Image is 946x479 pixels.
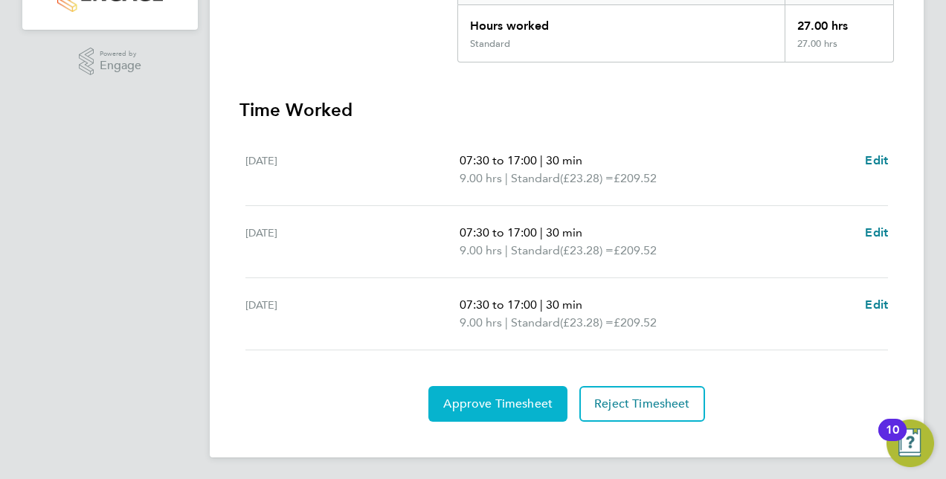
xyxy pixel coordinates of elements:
[865,224,888,242] a: Edit
[865,153,888,167] span: Edit
[443,396,553,411] span: Approve Timesheet
[100,48,141,60] span: Powered by
[460,298,537,312] span: 07:30 to 17:00
[505,171,508,185] span: |
[886,430,899,449] div: 10
[579,386,705,422] button: Reject Timesheet
[505,315,508,329] span: |
[865,225,888,239] span: Edit
[100,60,141,72] span: Engage
[594,396,690,411] span: Reject Timesheet
[614,315,657,329] span: £209.52
[460,315,502,329] span: 9.00 hrs
[614,171,657,185] span: £209.52
[245,296,460,332] div: [DATE]
[560,171,614,185] span: (£23.28) =
[460,225,537,239] span: 07:30 to 17:00
[245,224,460,260] div: [DATE]
[865,298,888,312] span: Edit
[560,315,614,329] span: (£23.28) =
[460,171,502,185] span: 9.00 hrs
[428,386,567,422] button: Approve Timesheet
[560,243,614,257] span: (£23.28) =
[511,170,560,187] span: Standard
[540,225,543,239] span: |
[865,296,888,314] a: Edit
[460,243,502,257] span: 9.00 hrs
[79,48,142,76] a: Powered byEngage
[239,98,894,122] h3: Time Worked
[785,5,893,38] div: 27.00 hrs
[546,298,582,312] span: 30 min
[245,152,460,187] div: [DATE]
[546,225,582,239] span: 30 min
[470,38,510,50] div: Standard
[540,153,543,167] span: |
[540,298,543,312] span: |
[887,419,934,467] button: Open Resource Center, 10 new notifications
[511,242,560,260] span: Standard
[505,243,508,257] span: |
[865,152,888,170] a: Edit
[460,153,537,167] span: 07:30 to 17:00
[546,153,582,167] span: 30 min
[511,314,560,332] span: Standard
[785,38,893,62] div: 27.00 hrs
[614,243,657,257] span: £209.52
[458,5,785,38] div: Hours worked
